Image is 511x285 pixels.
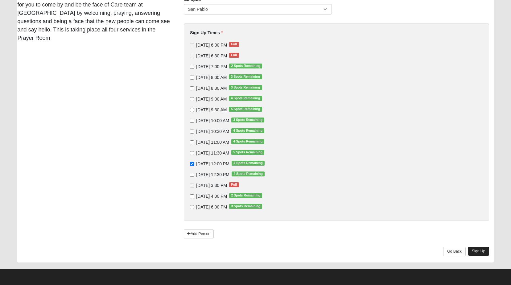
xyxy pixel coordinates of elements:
span: Full [229,53,239,58]
span: [DATE] 12:30 PM [196,172,229,177]
span: 2 Spots Remaining [229,64,262,68]
span: 4 Spots Remaining [232,161,265,166]
span: 5 Spots Remaining [229,107,262,112]
input: [DATE] 12:00 PM4 Spots Remaining [190,162,194,166]
span: Full [229,42,239,47]
span: 3 Spots Remaining [229,204,262,209]
span: [DATE] 11:00 AM [196,140,229,145]
input: [DATE] 9:00 AM4 Spots Remaining [190,97,194,101]
a: Go Back [443,247,466,256]
span: 3 Spots Remaining [229,74,262,79]
span: [DATE] 9:00 AM [196,97,227,101]
span: [DATE] 4:00 PM [196,194,227,199]
input: [DATE] 6:00 PM3 Spots Remaining [190,205,194,209]
span: [DATE] 6:00 PM [196,204,227,209]
span: 2 Spots Remaining [229,193,262,198]
span: [DATE] 8:30 AM [196,86,227,91]
span: [DATE] 10:00 AM [196,118,229,123]
span: [DATE] 9:30 AM [196,107,227,112]
span: [DATE] 7:00 PM [196,64,227,69]
a: Sign Up [468,247,489,256]
input: [DATE] 8:00 AM3 Spots Remaining [190,76,194,80]
input: [DATE] 6:30 PMFull [190,54,194,58]
label: Sign Up Times [190,30,223,36]
input: [DATE] 11:00 AM4 Spots Remaining [190,140,194,144]
span: [DATE] 10:30 AM [196,129,229,134]
span: 4 Spots Remaining [231,139,264,144]
span: 3 Spots Remaining [229,85,262,90]
a: Add Person [184,229,214,238]
span: 3 Spots Remaining [231,118,264,122]
span: [DATE] 8:00 AM [196,75,227,80]
span: [DATE] 6:30 PM [196,53,227,58]
span: Full [229,182,239,187]
span: 4 Spots Remaining [231,128,264,133]
input: [DATE] 10:30 AM4 Spots Remaining [190,130,194,134]
span: 5 Spots Remaining [231,150,264,155]
span: [DATE] 11:30 AM [196,151,229,155]
span: [DATE] 3:30 PM [196,183,227,188]
span: 4 Spots Remaining [232,171,265,176]
input: [DATE] 3:30 PMFull [190,184,194,188]
input: [DATE] 9:30 AM5 Spots Remaining [190,108,194,112]
input: [DATE] 10:00 AM3 Spots Remaining [190,119,194,123]
span: [DATE] 6:00 PM [196,43,227,47]
input: [DATE] 12:30 PM4 Spots Remaining [190,173,194,177]
span: [DATE] 12:00 PM [196,161,229,166]
input: [DATE] 8:30 AM3 Spots Remaining [190,86,194,90]
span: 4 Spots Remaining [229,96,262,101]
input: [DATE] 7:00 PM2 Spots Remaining [190,65,194,69]
input: [DATE] 4:00 PM2 Spots Remaining [190,194,194,198]
input: [DATE] 11:30 AM5 Spots Remaining [190,151,194,155]
input: [DATE] 6:00 PMFull [190,43,194,47]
